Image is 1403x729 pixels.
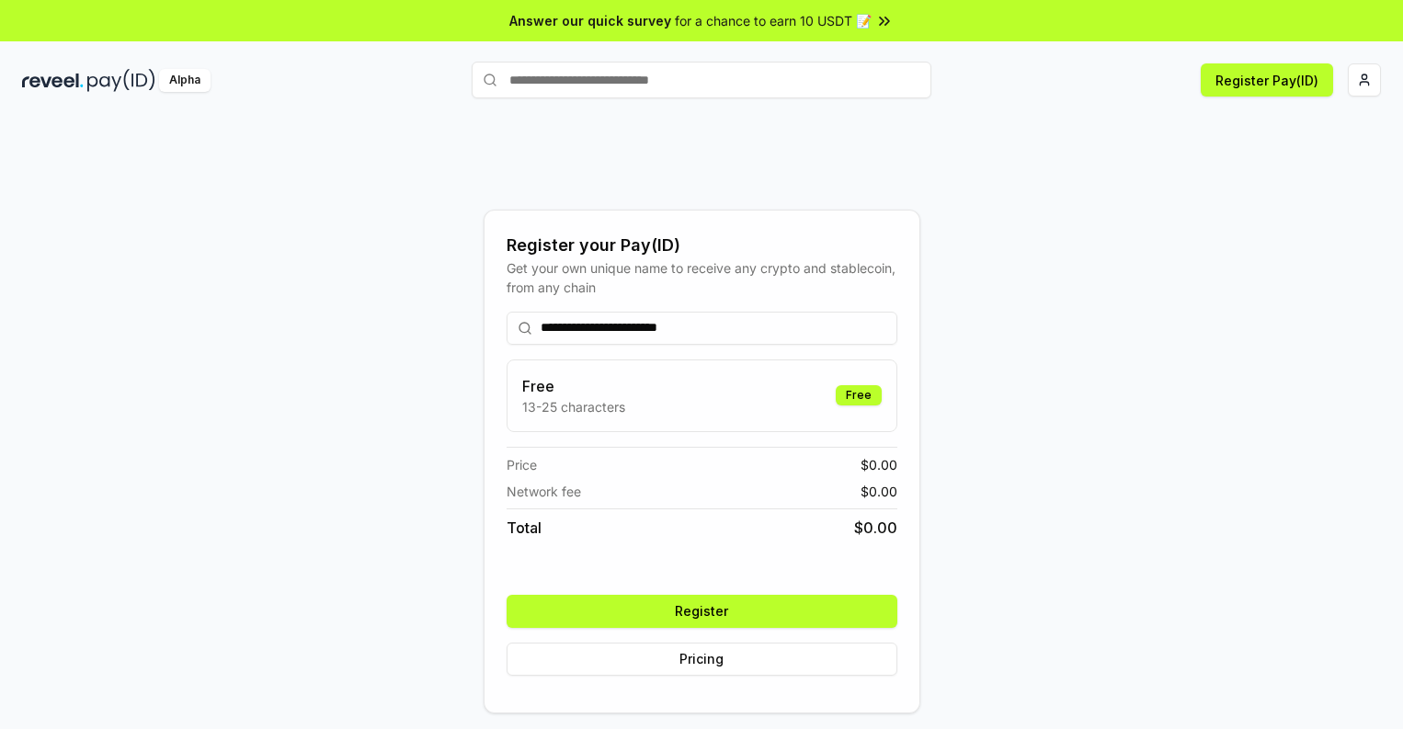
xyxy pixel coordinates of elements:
[507,482,581,501] span: Network fee
[836,385,882,405] div: Free
[507,455,537,474] span: Price
[507,233,897,258] div: Register your Pay(ID)
[522,375,625,397] h3: Free
[507,517,542,539] span: Total
[507,595,897,628] button: Register
[861,482,897,501] span: $ 0.00
[507,258,897,297] div: Get your own unique name to receive any crypto and stablecoin, from any chain
[509,11,671,30] span: Answer our quick survey
[87,69,155,92] img: pay_id
[507,643,897,676] button: Pricing
[675,11,872,30] span: for a chance to earn 10 USDT 📝
[22,69,84,92] img: reveel_dark
[522,397,625,416] p: 13-25 characters
[159,69,211,92] div: Alpha
[861,455,897,474] span: $ 0.00
[1201,63,1333,97] button: Register Pay(ID)
[854,517,897,539] span: $ 0.00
